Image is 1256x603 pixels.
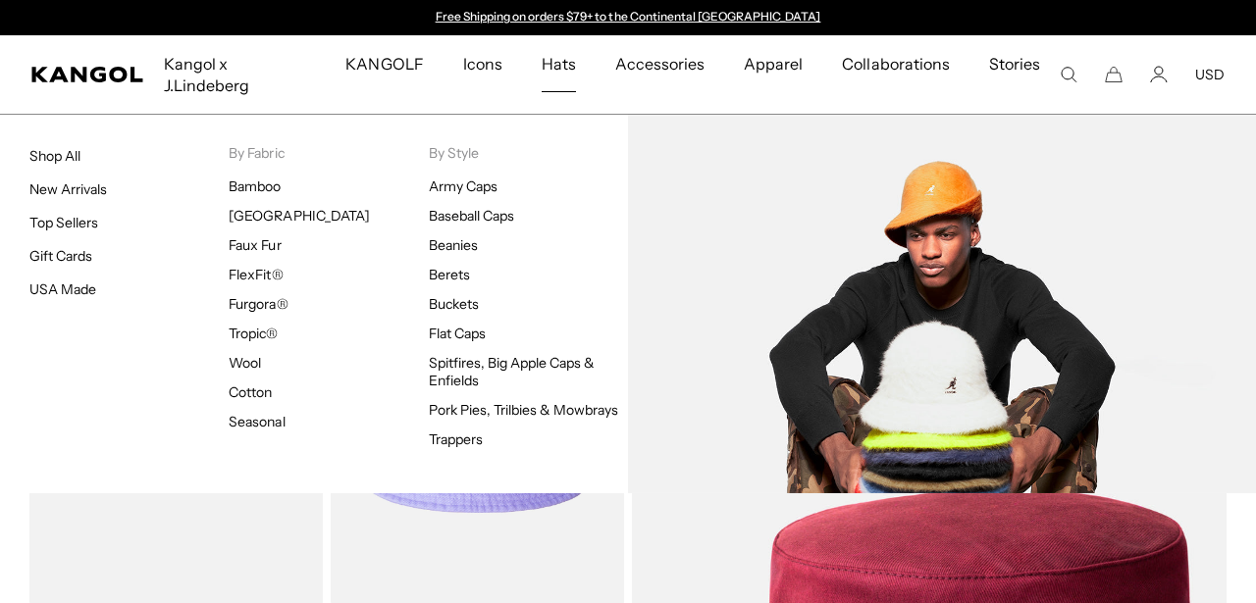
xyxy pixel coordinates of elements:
a: Furgora® [229,295,288,313]
a: Faux Fur [229,236,281,254]
a: Pork Pies, Trilbies & Mowbrays [429,401,619,419]
span: Stories [989,35,1040,114]
a: Beanies [429,236,478,254]
div: Announcement [426,10,830,25]
a: Hats [522,35,596,92]
a: Top Sellers [29,214,98,231]
span: Kangol x J.Lindeberg [164,35,306,114]
span: Hats [542,35,576,92]
span: KANGOLF [345,35,423,92]
a: Stories [969,35,1060,114]
a: USA Made [29,280,96,298]
a: Army Caps [429,177,497,195]
slideshow-component: Announcement bar [426,10,830,25]
a: Spitfires, Big Apple Caps & Enfields [429,354,596,389]
a: Baseball Caps [429,207,514,225]
a: New Arrivals [29,180,107,198]
a: Trappers [429,430,483,448]
a: Apparel [724,35,822,92]
a: Free Shipping on orders $79+ to the Continental [GEOGRAPHIC_DATA] [436,9,821,24]
a: KANGOLF [326,35,443,92]
span: Collaborations [842,35,949,92]
a: Wool [229,354,261,372]
a: FlexFit® [229,266,283,283]
a: Flat Caps [429,325,486,342]
span: Accessories [615,35,705,92]
a: Tropic® [229,325,278,342]
div: 1 of 2 [426,10,830,25]
a: Bamboo [229,177,281,195]
button: USD [1195,66,1225,83]
span: Apparel [744,35,803,92]
p: By Style [429,144,628,162]
span: Icons [463,35,502,92]
summary: Search here [1060,66,1077,83]
button: Cart [1105,66,1123,83]
img: Buckets_9f505c1e-bbb8-4f75-9191-5f330bdb7919.jpg [628,115,1256,493]
a: Kangol [31,67,144,82]
a: Shop All [29,147,80,165]
p: By Fabric [229,144,428,162]
a: Cotton [229,383,272,401]
a: [GEOGRAPHIC_DATA] [229,207,369,225]
a: Account [1150,66,1168,83]
a: Gift Cards [29,247,92,265]
a: Berets [429,266,470,283]
a: Buckets [429,295,479,313]
a: Seasonal [229,413,285,430]
a: Collaborations [822,35,968,92]
a: Accessories [596,35,724,92]
a: Icons [444,35,522,92]
a: Kangol x J.Lindeberg [144,35,326,114]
